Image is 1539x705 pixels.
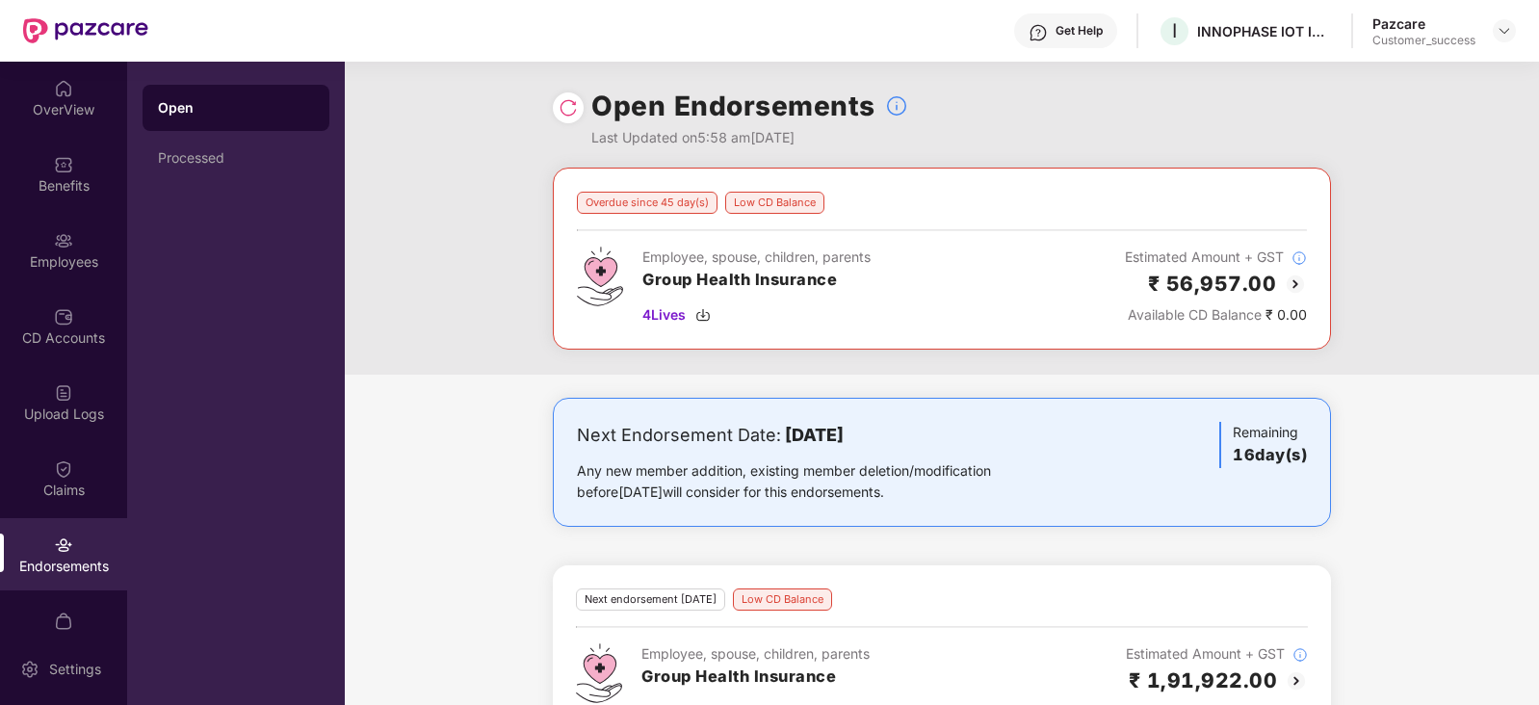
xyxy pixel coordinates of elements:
[1233,443,1307,468] h3: 16 day(s)
[54,383,73,403] img: svg+xml;base64,PHN2ZyBpZD0iVXBsb2FkX0xvZ3MiIGRhdGEtbmFtZT0iVXBsb2FkIExvZ3MiIHhtbG5zPSJodHRwOi8vd3...
[591,127,908,148] div: Last Updated on 5:58 am[DATE]
[1125,247,1307,268] div: Estimated Amount + GST
[158,98,314,117] div: Open
[1372,14,1475,33] div: Pazcare
[1292,647,1308,663] img: svg+xml;base64,PHN2ZyBpZD0iSW5mb18tXzMyeDMyIiBkYXRhLW5hbWU9IkluZm8gLSAzMngzMiIgeG1sbnM9Imh0dHA6Ly...
[1056,23,1103,39] div: Get Help
[54,459,73,479] img: svg+xml;base64,PHN2ZyBpZD0iQ2xhaW0iIHhtbG5zPSJodHRwOi8vd3d3LnczLm9yZy8yMDAwL3N2ZyIgd2lkdGg9IjIwIi...
[641,643,870,665] div: Employee, spouse, children, parents
[1285,669,1308,692] img: svg+xml;base64,PHN2ZyBpZD0iQmFjay0yMHgyMCIgeG1sbnM9Imh0dHA6Ly93d3cudzMub3JnLzIwMDAvc3ZnIiB3aWR0aD...
[559,98,578,117] img: svg+xml;base64,PHN2ZyBpZD0iUmVsb2FkLTMyeDMyIiB4bWxucz0iaHR0cDovL3d3dy53My5vcmcvMjAwMC9zdmciIHdpZH...
[158,150,314,166] div: Processed
[695,307,711,323] img: svg+xml;base64,PHN2ZyBpZD0iRG93bmxvYWQtMzJ4MzIiIHhtbG5zPSJodHRwOi8vd3d3LnczLm9yZy8yMDAwL3N2ZyIgd2...
[577,247,623,306] img: svg+xml;base64,PHN2ZyB4bWxucz0iaHR0cDovL3d3dy53My5vcmcvMjAwMC9zdmciIHdpZHRoPSI0Ny43MTQiIGhlaWdodD...
[885,94,908,117] img: svg+xml;base64,PHN2ZyBpZD0iSW5mb18tXzMyeDMyIiBkYXRhLW5hbWU9IkluZm8gLSAzMngzMiIgeG1sbnM9Imh0dHA6Ly...
[576,643,622,703] img: svg+xml;base64,PHN2ZyB4bWxucz0iaHR0cDovL3d3dy53My5vcmcvMjAwMC9zdmciIHdpZHRoPSI0Ny43MTQiIGhlaWdodD...
[1291,250,1307,266] img: svg+xml;base64,PHN2ZyBpZD0iSW5mb18tXzMyeDMyIiBkYXRhLW5hbWU9IkluZm8gLSAzMngzMiIgeG1sbnM9Imh0dHA6Ly...
[577,460,1052,503] div: Any new member addition, existing member deletion/modification before [DATE] will consider for th...
[641,665,870,690] h3: Group Health Insurance
[725,192,824,214] div: Low CD Balance
[54,231,73,250] img: svg+xml;base64,PHN2ZyBpZD0iRW1wbG95ZWVzIiB4bWxucz0iaHR0cDovL3d3dy53My5vcmcvMjAwMC9zdmciIHdpZHRoPS...
[1128,306,1262,323] span: Available CD Balance
[54,79,73,98] img: svg+xml;base64,PHN2ZyBpZD0iSG9tZSIgeG1sbnM9Imh0dHA6Ly93d3cudzMub3JnLzIwMDAvc3ZnIiB3aWR0aD0iMjAiIG...
[785,425,844,445] b: [DATE]
[54,612,73,631] img: svg+xml;base64,PHN2ZyBpZD0iTXlfT3JkZXJzIiBkYXRhLW5hbWU9Ik15IE9yZGVycyIgeG1sbnM9Imh0dHA6Ly93d3cudz...
[577,422,1052,449] div: Next Endorsement Date:
[54,535,73,555] img: svg+xml;base64,PHN2ZyBpZD0iRW5kb3JzZW1lbnRzIiB4bWxucz0iaHR0cDovL3d3dy53My5vcmcvMjAwMC9zdmciIHdpZH...
[43,660,107,679] div: Settings
[576,588,725,611] div: Next endorsement [DATE]
[577,192,717,214] div: Overdue since 45 day(s)
[20,660,39,679] img: svg+xml;base64,PHN2ZyBpZD0iU2V0dGluZy0yMHgyMCIgeG1sbnM9Imh0dHA6Ly93d3cudzMub3JnLzIwMDAvc3ZnIiB3aW...
[1284,273,1307,296] img: svg+xml;base64,PHN2ZyBpZD0iQmFjay0yMHgyMCIgeG1sbnM9Imh0dHA6Ly93d3cudzMub3JnLzIwMDAvc3ZnIiB3aWR0aD...
[642,268,871,293] h3: Group Health Insurance
[54,155,73,174] img: svg+xml;base64,PHN2ZyBpZD0iQmVuZWZpdHMiIHhtbG5zPSJodHRwOi8vd3d3LnczLm9yZy8yMDAwL3N2ZyIgd2lkdGg9Ij...
[1172,19,1177,42] span: I
[1197,22,1332,40] div: INNOPHASE IOT INDIA PRIVATE LIMITED
[23,18,148,43] img: New Pazcare Logo
[1029,23,1048,42] img: svg+xml;base64,PHN2ZyBpZD0iSGVscC0zMngzMiIgeG1sbnM9Imh0dHA6Ly93d3cudzMub3JnLzIwMDAvc3ZnIiB3aWR0aD...
[1497,23,1512,39] img: svg+xml;base64,PHN2ZyBpZD0iRHJvcGRvd24tMzJ4MzIiIHhtbG5zPSJodHRwOi8vd3d3LnczLm9yZy8yMDAwL3N2ZyIgd2...
[642,304,686,326] span: 4 Lives
[1219,422,1307,468] div: Remaining
[1148,268,1277,300] h2: ₹ 56,957.00
[1372,33,1475,48] div: Customer_success
[642,247,871,268] div: Employee, spouse, children, parents
[1129,665,1278,696] h2: ₹ 1,91,922.00
[1126,643,1308,665] div: Estimated Amount + GST
[54,307,73,326] img: svg+xml;base64,PHN2ZyBpZD0iQ0RfQWNjb3VudHMiIGRhdGEtbmFtZT0iQ0QgQWNjb3VudHMiIHhtbG5zPSJodHRwOi8vd3...
[591,85,875,127] h1: Open Endorsements
[1125,304,1307,326] div: ₹ 0.00
[733,588,832,611] div: Low CD Balance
